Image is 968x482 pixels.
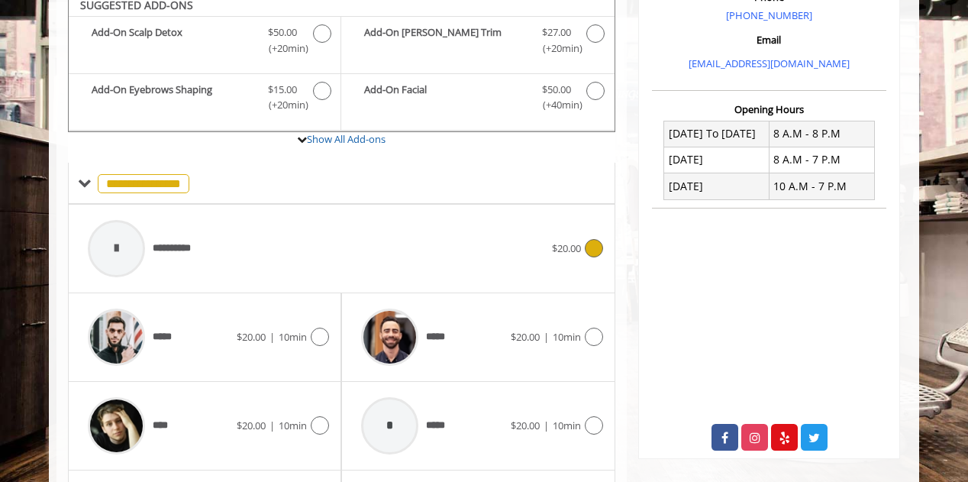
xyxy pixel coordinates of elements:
span: $20.00 [511,419,540,432]
b: Add-On Scalp Detox [92,24,253,57]
td: [DATE] [664,173,770,199]
span: $27.00 [542,24,571,40]
span: 10min [553,419,581,432]
b: Add-On Facial [364,82,526,114]
td: [DATE] To [DATE] [664,121,770,147]
span: (+20min ) [534,40,579,57]
span: $20.00 [237,330,266,344]
span: | [544,419,549,432]
span: (+40min ) [534,97,579,113]
span: 10min [279,419,307,432]
span: | [544,330,549,344]
span: | [269,330,275,344]
td: 8 A.M - 8 P.M [769,121,874,147]
span: $20.00 [552,241,581,255]
span: $20.00 [237,419,266,432]
a: [EMAIL_ADDRESS][DOMAIN_NAME] [689,57,850,70]
label: Add-On Facial [349,82,606,118]
h3: Opening Hours [652,104,886,115]
span: $15.00 [268,82,297,98]
span: $50.00 [542,82,571,98]
label: Add-On Beard Trim [349,24,606,60]
td: [DATE] [664,147,770,173]
a: [PHONE_NUMBER] [726,8,812,22]
td: 10 A.M - 7 P.M [769,173,874,199]
h3: Email [656,34,882,45]
b: Add-On [PERSON_NAME] Trim [364,24,526,57]
span: $20.00 [511,330,540,344]
label: Add-On Scalp Detox [76,24,333,60]
span: $50.00 [268,24,297,40]
span: | [269,419,275,432]
b: Add-On Eyebrows Shaping [92,82,253,114]
span: (+20min ) [260,40,305,57]
span: 10min [553,330,581,344]
td: 8 A.M - 7 P.M [769,147,874,173]
span: (+20min ) [260,97,305,113]
a: Show All Add-ons [307,132,386,146]
span: 10min [279,330,307,344]
label: Add-On Eyebrows Shaping [76,82,333,118]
